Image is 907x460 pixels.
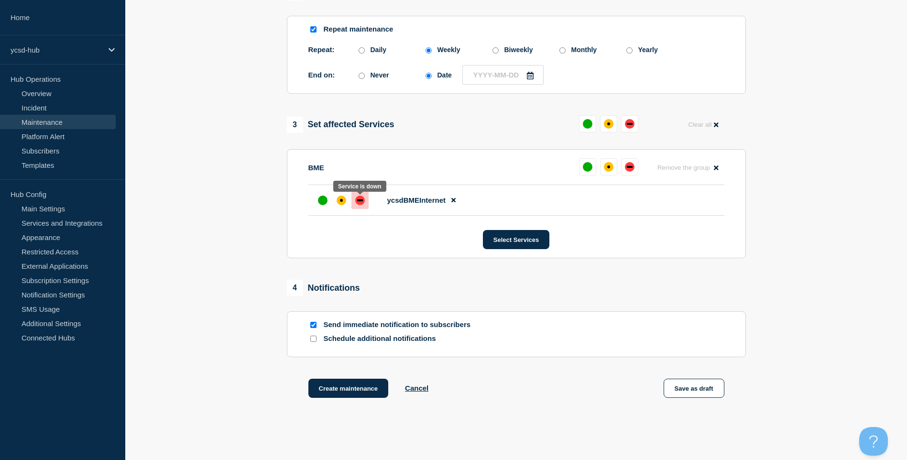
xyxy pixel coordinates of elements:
div: Service is down [338,183,382,190]
button: down [621,158,638,175]
div: down [355,196,365,205]
button: Select Services [483,230,549,249]
div: up [583,162,592,172]
p: End on: [308,71,356,79]
button: up [579,115,596,132]
button: Create maintenance [308,379,389,398]
div: affected [604,119,613,129]
div: Weekly [437,46,460,54]
div: down [625,162,634,172]
div: Date [437,71,452,79]
div: affected [337,196,346,205]
div: up [318,196,328,205]
button: Cancel [405,384,428,392]
input: Daily [359,47,365,54]
span: ycsdBMEInternet [387,196,446,204]
p: BME [308,164,324,172]
input: Never [359,73,365,79]
input: Repeat maintenance [310,26,317,33]
p: Schedule additional notifications [324,334,477,343]
div: Daily [371,46,386,54]
div: down [625,119,634,129]
div: Never [371,71,389,79]
iframe: Help Scout Beacon - Open [859,427,888,456]
button: Save as draft [664,379,724,398]
button: affected [600,158,617,175]
input: Date [426,73,432,79]
div: Yearly [638,46,658,54]
p: Repeat: [308,45,356,54]
p: Repeat maintenance [324,25,393,34]
button: up [579,158,596,175]
span: 3 [287,117,303,133]
div: Biweekly [504,46,533,54]
p: Send immediate notification to subscribers [324,320,477,329]
button: down [621,115,638,132]
p: ycsd-hub [11,46,102,54]
div: Monthly [571,46,597,54]
span: Remove the group [657,164,710,171]
div: affected [604,162,613,172]
button: Clear all [682,115,724,134]
input: YYYY-MM-DD [462,65,544,85]
span: 4 [287,280,303,296]
input: Yearly [626,47,633,54]
div: up [583,119,592,129]
input: Schedule additional notifications [310,336,317,342]
div: Set affected Services [287,117,394,133]
button: Remove the group [652,158,724,177]
input: Weekly [426,47,432,54]
input: Monthly [559,47,566,54]
button: affected [600,115,617,132]
input: Send immediate notification to subscribers [310,322,317,328]
input: Biweekly [492,47,499,54]
div: Notifications [287,280,360,296]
